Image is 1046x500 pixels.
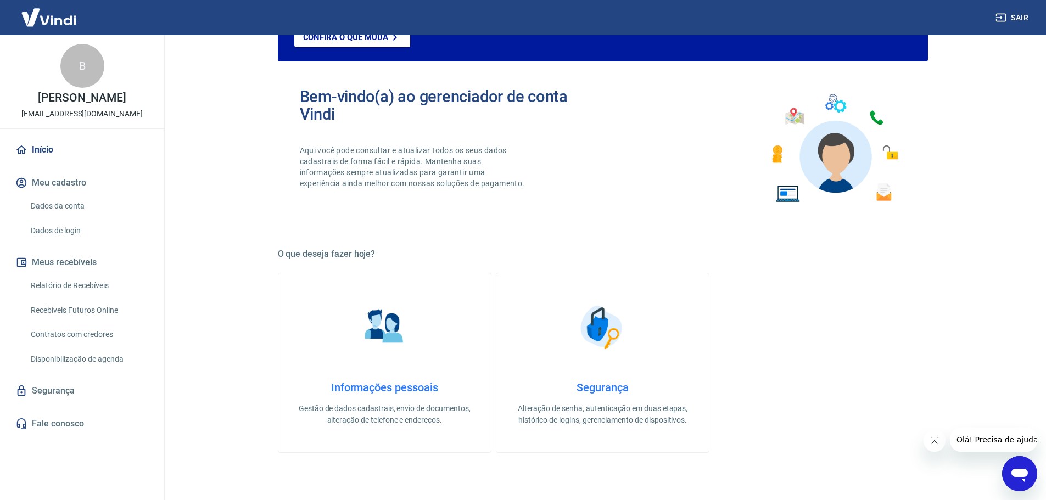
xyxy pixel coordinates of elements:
a: Disponibilização de agenda [26,348,151,370]
img: Informações pessoais [357,300,412,355]
p: [PERSON_NAME] [38,92,126,104]
iframe: Mensagem da empresa [950,428,1037,452]
a: Recebíveis Futuros Online [26,299,151,322]
a: Dados de login [26,220,151,242]
p: Gestão de dados cadastrais, envio de documentos, alteração de telefone e endereços. [296,403,473,426]
a: Relatório de Recebíveis [26,274,151,297]
h4: Segurança [514,381,691,394]
a: Informações pessoaisInformações pessoaisGestão de dados cadastrais, envio de documentos, alteraçã... [278,273,491,453]
h4: Informações pessoais [296,381,473,394]
span: Olá! Precisa de ajuda? [7,8,92,16]
p: Confira o que muda [303,32,388,42]
a: Segurança [13,379,151,403]
button: Meus recebíveis [13,250,151,274]
h2: Bem-vindo(a) ao gerenciador de conta Vindi [300,88,603,123]
h5: O que deseja fazer hoje? [278,249,928,260]
a: Dados da conta [26,195,151,217]
a: Contratos com credores [26,323,151,346]
a: Fale conosco [13,412,151,436]
p: Aqui você pode consultar e atualizar todos os seus dados cadastrais de forma fácil e rápida. Mant... [300,145,527,189]
button: Sair [993,8,1033,28]
p: Alteração de senha, autenticação em duas etapas, histórico de logins, gerenciamento de dispositivos. [514,403,691,426]
img: Segurança [575,300,630,355]
iframe: Botão para abrir a janela de mensagens [1002,456,1037,491]
a: Confira o que muda [294,27,410,47]
div: B [60,44,104,88]
iframe: Fechar mensagem [924,430,946,452]
a: SegurançaSegurançaAlteração de senha, autenticação em duas etapas, histórico de logins, gerenciam... [496,273,709,453]
img: Imagem de um avatar masculino com diversos icones exemplificando as funcionalidades do gerenciado... [762,88,906,209]
p: [EMAIL_ADDRESS][DOMAIN_NAME] [21,108,143,120]
a: Início [13,138,151,162]
button: Meu cadastro [13,171,151,195]
img: Vindi [13,1,85,34]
